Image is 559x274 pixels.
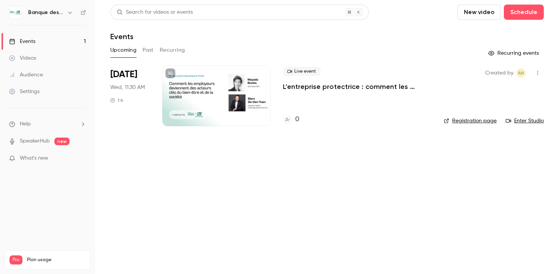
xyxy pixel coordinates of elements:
h1: Events [110,32,133,41]
a: Registration page [444,117,497,125]
span: AN [518,68,524,78]
button: Upcoming [110,44,137,56]
a: L’entreprise protectrice : comment les employeurs deviennent des acteurs clés du bien-être et de ... [283,82,432,91]
div: Dec 3 Wed, 11:30 AM (Europe/Paris) [110,65,150,126]
span: [DATE] [110,68,137,81]
div: Settings [9,88,40,95]
span: Plan usage [27,257,86,263]
div: Search for videos or events [117,8,193,16]
a: SpeakerHub [20,137,50,145]
div: Events [9,38,35,45]
button: Recurring [160,44,185,56]
a: 0 [283,114,299,125]
iframe: Noticeable Trigger [77,155,86,162]
img: Banque des Ressources Humaines - Crédit Agricole Entreprises [10,6,22,19]
h6: Banque des Ressources Humaines - Crédit Agricole Entreprises [28,9,64,16]
span: Pro [10,255,22,264]
h4: 0 [295,114,299,125]
button: New video [457,5,501,20]
a: Enter Studio [506,117,544,125]
span: Help [20,120,31,128]
span: Created by [485,68,513,78]
button: Recurring events [485,47,544,59]
div: Videos [9,54,36,62]
button: Past [143,44,154,56]
div: 1 h [110,97,123,103]
span: Astrid Noizat [516,68,526,78]
span: What's new [20,154,48,162]
span: new [54,138,70,145]
div: Audience [9,71,43,79]
button: Schedule [504,5,544,20]
li: help-dropdown-opener [9,120,86,128]
span: Live event [283,67,321,76]
span: Wed, 11:30 AM [110,84,145,91]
